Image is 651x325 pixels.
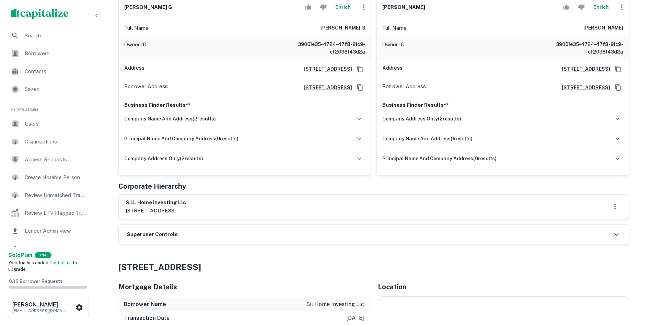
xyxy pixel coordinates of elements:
[283,40,365,56] h6: 39061e35-4724-47f8-91c9-cf2038143d2a
[12,302,74,307] h6: [PERSON_NAME]
[124,101,365,109] p: Business Finder Results**
[317,0,329,14] button: Reject
[124,135,239,142] h6: principal name and company address ( 0 results)
[355,82,365,93] button: Copy Address
[5,63,90,80] a: Contacts
[5,187,90,204] a: Review Unmatched Transactions
[11,8,69,19] img: capitalize-logo.png
[575,0,587,14] button: Reject
[25,245,86,253] span: Borrower Info Requests
[5,116,90,132] a: Users
[25,227,86,235] span: Lender Admin View
[8,252,32,258] strong: Solo Plan
[332,0,354,14] button: Enrich
[5,205,90,221] a: Review LTV Flagged Transactions
[382,155,497,162] h6: principal name and company address ( 0 results)
[382,82,426,93] p: Borrower Address
[124,155,203,162] h6: company address only ( 2 results)
[382,40,405,56] p: Owner ID
[124,64,144,74] p: Address
[302,0,314,14] button: Accept
[613,64,623,74] button: Copy Address
[5,151,90,168] a: Access Requests
[9,279,62,284] span: 0 / 10 Borrower Requests
[25,191,86,199] span: Review Unmatched Transactions
[118,181,186,191] h5: Corporate Hierarchy
[25,173,86,182] span: Create Notable Person
[124,314,170,322] h6: Transaction Date
[382,24,407,32] p: Full Name
[7,297,89,318] button: [PERSON_NAME][EMAIL_ADDRESS][DOMAIN_NAME]
[541,40,623,56] h6: 39061e35-4724-47f8-91c9-cf2038143d2a
[5,27,90,44] a: Search
[124,40,147,56] p: Owner ID
[617,270,651,303] iframe: Chat Widget
[25,138,86,146] span: Organizations
[8,260,77,272] span: Your trial has ended. to upgrade.
[382,135,473,142] h6: company name and address ( 1 results)
[5,99,90,116] li: Super Admin
[124,115,216,123] h6: company name and address ( 2 results)
[556,65,610,73] a: [STREET_ADDRESS]
[5,45,90,62] a: Borrowers
[298,65,352,73] a: [STREET_ADDRESS]
[5,223,90,239] a: Lender Admin View
[124,3,172,11] h6: [PERSON_NAME] g
[126,199,186,207] h6: s.i.l home investing llc
[306,300,364,309] p: sil home investing llc
[126,207,186,215] p: [STREET_ADDRESS]
[613,82,623,93] button: Copy Address
[355,64,365,74] button: Copy Address
[8,251,32,259] a: SoloPlan
[298,84,352,91] a: [STREET_ADDRESS]
[127,231,178,239] h6: Superuser Controls
[25,49,86,58] span: Borrowers
[124,24,149,32] p: Full Name
[346,314,364,322] p: [DATE]
[382,101,623,109] p: Business Finder Results**
[118,261,629,273] h4: [STREET_ADDRESS]
[124,82,168,93] p: Borrower Address
[5,241,90,257] a: Borrower Info Requests
[590,0,612,14] button: Enrich
[5,81,90,97] a: Saved
[25,120,86,128] span: Users
[12,307,74,314] p: [EMAIL_ADDRESS][DOMAIN_NAME]
[382,64,403,74] p: Address
[118,282,370,292] h5: Mortgage Details
[49,260,72,265] a: Contact us
[556,84,610,91] a: [STREET_ADDRESS]
[35,252,51,258] div: TRIAL
[25,67,86,76] span: Contacts
[25,85,86,93] span: Saved
[25,155,86,164] span: Access Requests
[25,32,86,40] span: Search
[25,209,86,217] span: Review LTV Flagged Transactions
[321,24,365,32] h6: [PERSON_NAME] g
[583,24,623,32] h6: [PERSON_NAME]
[560,0,572,14] button: Accept
[382,3,425,11] h6: [PERSON_NAME]
[5,169,90,186] a: Create Notable Person
[5,134,90,150] a: Organizations
[124,300,166,309] h6: Borrower Name
[378,282,629,292] h5: Location
[382,115,461,123] h6: company address only ( 2 results)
